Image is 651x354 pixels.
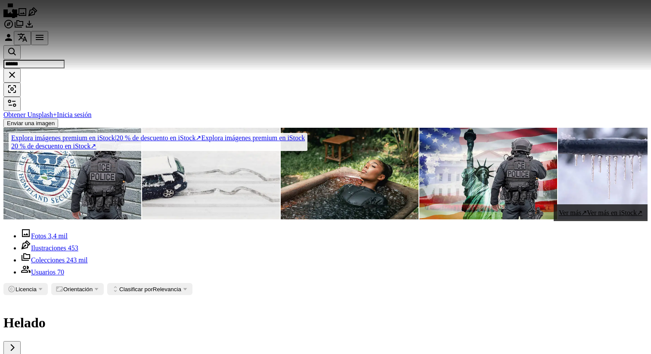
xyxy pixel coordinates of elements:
[28,11,38,18] a: Ilustraciones
[21,268,64,276] a: Usuarios 70
[3,23,14,31] a: Explorar
[63,286,93,292] span: Orientación
[17,11,28,18] a: Fotos
[559,209,587,216] span: Ver más ↗
[11,134,116,142] span: Explora imágenes premium en iStock |
[15,286,37,292] span: Licencia
[119,286,153,292] span: Clasificar por
[66,256,87,264] span: 243 mil
[3,45,21,59] button: Buscar en Unsplash
[119,286,181,292] span: Relevancia
[107,283,192,295] button: Clasificar porRelevancia
[24,23,34,31] a: Historial de descargas
[3,45,648,97] form: Encuentra imágenes en todo el sitio
[57,111,91,118] a: Inicia sesión
[281,128,418,219] img: Women practicing necessary steps for ice bath therapy, pinching their noses with their fingers to...
[68,244,78,252] span: 453
[57,268,64,276] span: 70
[554,204,648,221] a: Ver más↗Ver más en iStock↗
[31,31,48,45] button: Menú
[3,37,14,44] a: Iniciar sesión / Registrarse
[14,23,24,31] a: Colecciones
[587,209,642,216] span: Ver más en iStock ↗
[21,232,68,240] a: Fotos 3,4 mil
[3,119,58,128] button: Enviar una imagen
[21,256,88,264] a: Colecciones 243 mil
[51,283,104,295] button: Orientación
[3,111,57,118] a: Obtener Unsplash+
[3,83,21,97] button: Búsqueda visual
[3,97,21,111] button: Filtros
[21,244,78,252] a: Ilustraciones 453
[419,128,557,219] img: Immigration and Border Protection Policy
[14,31,31,45] button: Idioma
[142,128,280,219] img: Un coche patina peligrosamente por una calle resbaladiza cubierta de hielo y nieve en invierno.
[3,315,648,331] h1: Helado
[3,128,313,156] a: Explora imágenes premium en iStock|20 % de descuento en iStock↗Explora imágenes premium en iStock...
[3,283,48,295] button: Licencia
[48,232,68,240] span: 3,4 mil
[11,134,201,142] span: 20 % de descuento en iStock ↗
[3,128,141,219] img: Policía de ICE y Seguridad Nacional
[3,11,17,18] a: Inicio — Unsplash
[3,68,21,83] button: Borrar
